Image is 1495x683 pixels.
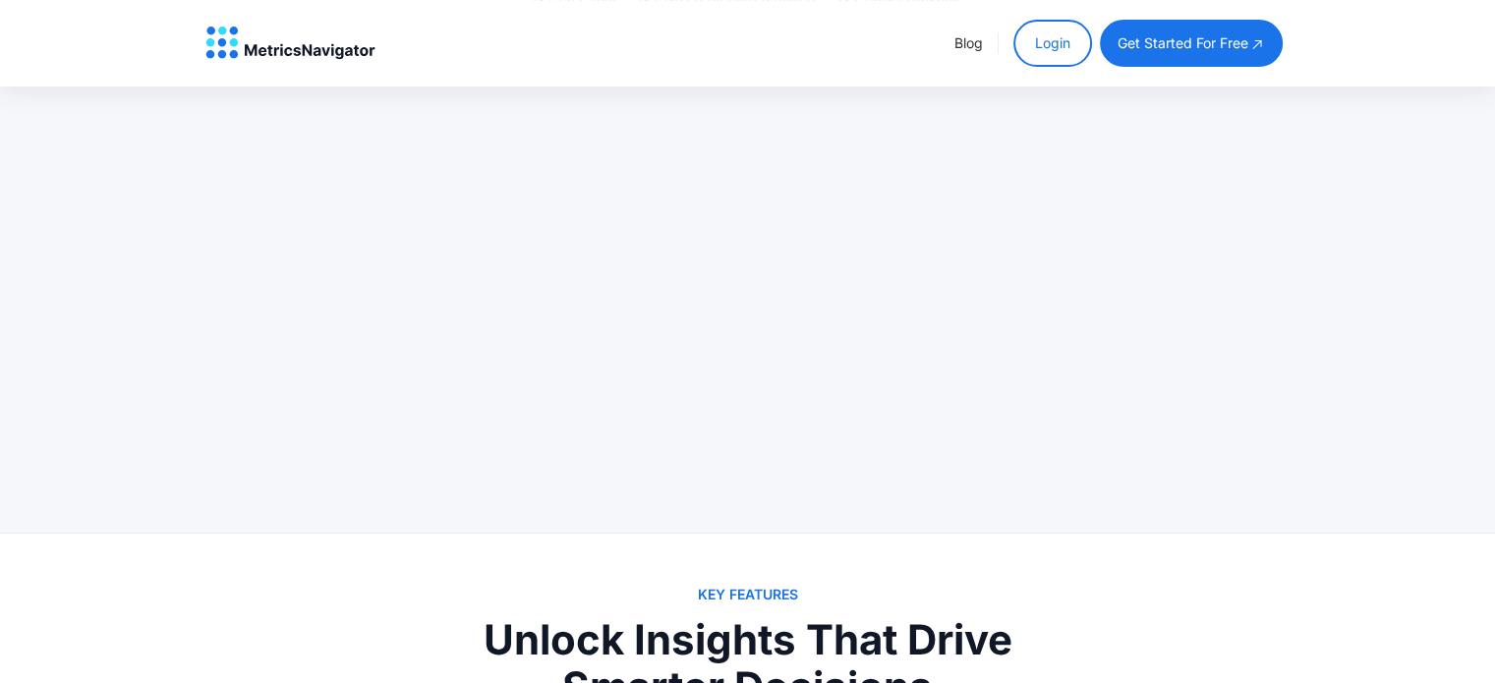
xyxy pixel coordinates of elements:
[1013,20,1092,67] a: Login
[205,27,375,60] a: home
[205,27,375,60] img: MetricsNavigator
[1249,35,1265,52] img: open
[355,31,1141,473] iframe: YouTube embed
[1100,20,1283,67] a: get started for free
[954,34,983,51] a: Blog
[1118,33,1248,53] div: get started for free
[698,585,798,604] h2: Key Features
